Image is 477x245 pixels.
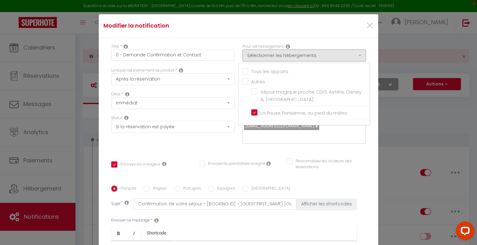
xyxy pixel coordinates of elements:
[266,161,271,166] i: Envoyer au prestataire si il est assigné
[451,219,477,245] iframe: LiveChat chat widget
[124,44,128,49] i: Title
[111,225,126,240] a: Bold
[180,186,201,192] label: Portugais
[154,218,159,223] i: Message
[142,225,171,240] a: Shortcode
[117,186,136,192] label: Français
[248,186,290,192] label: [GEOGRAPHIC_DATA]
[125,92,129,97] i: Action Time
[111,91,120,97] label: Délai
[214,186,235,192] label: Espagnol
[179,68,183,73] i: Event Occur
[297,199,357,210] button: Afficher les shortcodes
[286,44,290,49] i: This Rental
[366,19,374,33] button: Close
[103,21,281,30] h4: Modifier la notification
[111,44,119,50] label: Titre
[366,16,374,35] span: ×
[111,201,120,208] label: Sujet
[111,115,122,121] label: Statut
[245,123,315,129] span: [EMAIL_ADDRESS][DOMAIN_NAME]
[261,89,361,103] span: Séjour magique proche CDG, Astérix, Disney & [GEOGRAPHIC_DATA]
[111,217,150,223] label: Envoyer ce message
[111,68,174,73] label: Lorsque cet événement se produit
[125,200,129,205] i: Subject
[162,161,166,166] i: Envoyer au voyageur
[124,115,129,120] i: Booking status
[243,50,366,61] button: Sélectionner les hébergements
[243,44,284,50] label: Pour cet hébergement
[150,186,167,192] label: Anglais
[126,225,142,240] a: Italic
